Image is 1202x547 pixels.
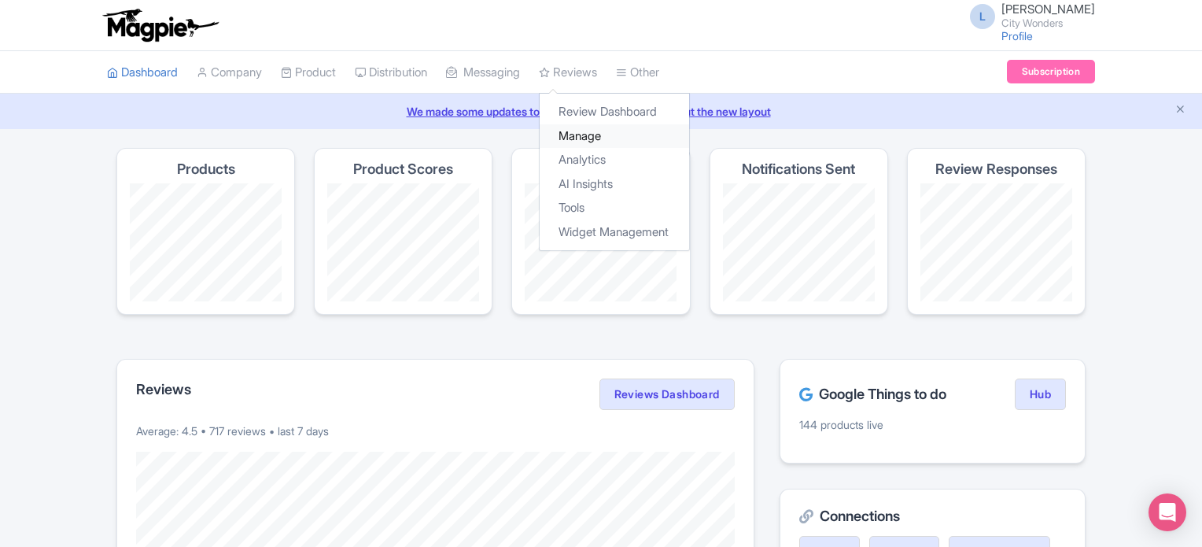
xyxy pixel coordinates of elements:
[540,148,689,172] a: Analytics
[1001,29,1033,43] a: Profile
[960,3,1095,28] a: L [PERSON_NAME] City Wonders
[446,51,520,94] a: Messaging
[1149,493,1186,531] div: Open Intercom Messenger
[353,161,453,177] h4: Product Scores
[540,124,689,149] a: Manage
[935,161,1057,177] h4: Review Responses
[599,379,735,410] a: Reviews Dashboard
[540,220,689,245] a: Widget Management
[177,161,235,177] h4: Products
[540,100,689,124] a: Review Dashboard
[1001,18,1095,28] small: City Wonders
[355,51,427,94] a: Distribution
[799,416,1066,433] p: 144 products live
[539,51,597,94] a: Reviews
[9,103,1193,120] a: We made some updates to the platform. Read more about the new layout
[616,51,659,94] a: Other
[799,508,1066,524] h2: Connections
[970,4,995,29] span: L
[799,386,946,402] h2: Google Things to do
[1174,102,1186,120] button: Close announcement
[281,51,336,94] a: Product
[107,51,178,94] a: Dashboard
[136,382,191,397] h2: Reviews
[540,172,689,197] a: AI Insights
[742,161,855,177] h4: Notifications Sent
[1001,2,1095,17] span: [PERSON_NAME]
[197,51,262,94] a: Company
[99,8,221,43] img: logo-ab69f6fb50320c5b225c76a69d11143b.png
[136,423,735,439] p: Average: 4.5 • 717 reviews • last 7 days
[540,196,689,220] a: Tools
[1007,60,1095,83] a: Subscription
[1015,379,1066,410] a: Hub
